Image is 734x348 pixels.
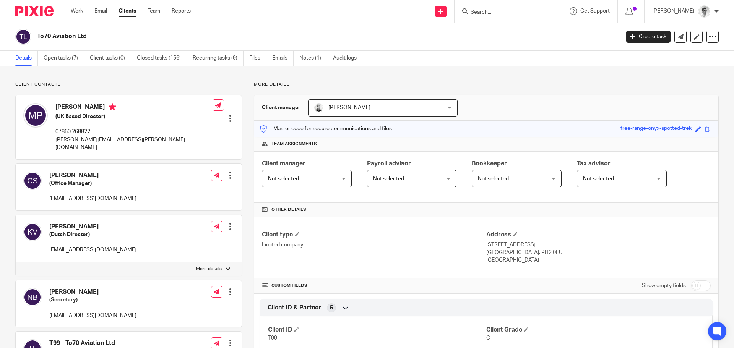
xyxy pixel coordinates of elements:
h5: (Dutch Director) [49,231,136,238]
p: Master code for secure communications and files [260,125,392,133]
span: Not selected [373,176,404,181]
p: More details [196,266,222,272]
img: Adam_2025.jpg [698,5,710,18]
img: svg%3E [23,103,48,128]
span: 5 [330,304,333,312]
a: Reports [172,7,191,15]
p: [GEOGRAPHIC_DATA] [486,256,711,264]
h4: [PERSON_NAME] [49,223,136,231]
h4: [PERSON_NAME] [49,172,136,180]
span: Not selected [478,176,509,181]
h5: (Office Manager) [49,180,136,187]
a: Recurring tasks (9) [193,51,244,66]
a: Closed tasks (156) [137,51,187,66]
span: Not selected [583,176,614,181]
span: Not selected [268,176,299,181]
h5: (Secretary) [49,296,136,304]
a: Emails [272,51,294,66]
img: Dave_2025.jpg [314,103,323,112]
img: svg%3E [23,172,42,190]
a: Details [15,51,38,66]
span: Bookkeeper [472,160,507,167]
a: Audit logs [333,51,362,66]
img: svg%3E [23,223,42,241]
span: Client manager [262,160,305,167]
span: Payroll advisor [367,160,411,167]
img: svg%3E [23,288,42,306]
h4: Client type [262,231,486,239]
h4: [PERSON_NAME] [55,103,213,113]
input: Search [470,9,539,16]
p: [PERSON_NAME][EMAIL_ADDRESS][PERSON_NAME][DOMAIN_NAME] [55,136,213,152]
a: Notes (1) [299,51,327,66]
a: Client tasks (0) [90,51,131,66]
a: Team [148,7,160,15]
h4: T99 - To70 Aviation Ltd [49,339,115,347]
span: Other details [271,207,306,213]
span: T99 [268,335,277,341]
a: Email [94,7,107,15]
a: Files [249,51,266,66]
span: [PERSON_NAME] [328,105,370,110]
span: Tax advisor [577,160,611,167]
h2: To70 Aviation Ltd [37,32,499,40]
h4: CUSTOM FIELDS [262,283,486,289]
p: Limited company [262,241,486,249]
i: Primary [109,103,116,111]
label: Show empty fields [642,282,686,290]
h4: [PERSON_NAME] [49,288,136,296]
a: Create task [626,31,671,43]
p: [PERSON_NAME] [652,7,694,15]
p: [EMAIL_ADDRESS][DOMAIN_NAME] [49,195,136,202]
p: More details [254,81,719,87]
p: Client contacts [15,81,242,87]
p: [EMAIL_ADDRESS][DOMAIN_NAME] [49,246,136,254]
a: Work [71,7,83,15]
a: Clients [119,7,136,15]
span: Client ID & Partner [268,304,321,312]
img: svg%3E [15,29,31,45]
div: free-range-onyx-spotted-trek [620,125,692,133]
p: [GEOGRAPHIC_DATA], PH2 0LU [486,249,711,256]
p: [EMAIL_ADDRESS][DOMAIN_NAME] [49,312,136,319]
p: [STREET_ADDRESS] [486,241,711,249]
h3: Client manager [262,104,300,112]
img: Pixie [15,6,54,16]
h4: Address [486,231,711,239]
span: C [486,335,490,341]
a: Open tasks (7) [44,51,84,66]
span: Team assignments [271,141,317,147]
h5: (UK Based Director) [55,113,213,120]
span: Get Support [580,8,610,14]
h4: Client ID [268,326,486,334]
p: 07860 268822 [55,128,213,136]
h4: Client Grade [486,326,705,334]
